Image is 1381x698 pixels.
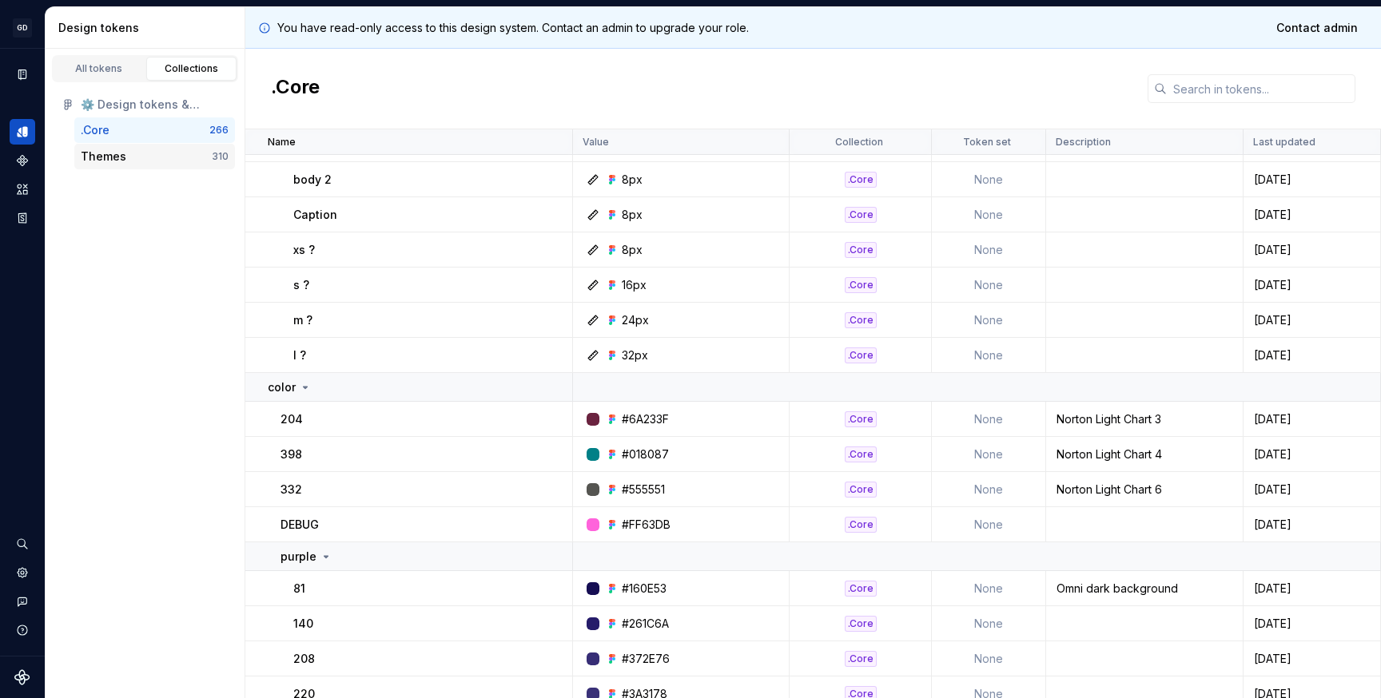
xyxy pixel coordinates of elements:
[281,517,319,533] p: DEBUG
[932,268,1046,303] td: None
[845,651,877,667] div: .Core
[1244,616,1379,632] div: [DATE]
[293,312,312,328] p: m ?
[10,148,35,173] a: Components
[845,172,877,188] div: .Core
[59,62,139,75] div: All tokens
[932,641,1046,676] td: None
[622,242,643,258] div: 8px
[152,62,232,75] div: Collections
[1047,581,1241,597] div: Omni dark background
[835,136,883,149] p: Collection
[583,136,609,149] p: Value
[845,312,877,328] div: .Core
[932,232,1046,268] td: None
[932,472,1046,507] td: None
[1244,242,1379,258] div: [DATE]
[281,446,302,462] p: 398
[293,277,309,293] p: s ?
[293,651,315,667] p: 208
[845,616,877,632] div: .Core
[622,277,647,293] div: 16px
[1047,482,1241,498] div: Norton Light Chart 6
[293,172,332,188] p: body 2
[1244,581,1379,597] div: [DATE]
[932,437,1046,472] td: None
[3,10,42,45] button: GD
[932,507,1046,542] td: None
[268,379,296,395] p: color
[1244,207,1379,223] div: [DATE]
[1244,446,1379,462] div: [DATE]
[622,517,671,533] div: #FF63DB
[293,616,313,632] p: 140
[1244,482,1379,498] div: [DATE]
[1047,411,1241,427] div: Norton Light Chart 3
[845,277,877,293] div: .Core
[845,581,877,597] div: .Core
[1167,74,1355,103] input: Search in tokens...
[932,338,1046,373] td: None
[1276,20,1358,36] span: Contact admin
[845,411,877,427] div: .Core
[81,122,109,138] div: .Core
[209,124,229,137] div: 266
[281,549,316,565] p: purple
[622,312,649,328] div: 24px
[10,61,35,87] a: Documentation
[932,606,1046,641] td: None
[622,482,665,498] div: #555551
[281,411,303,427] p: 204
[74,117,235,143] button: .Core266
[1244,347,1379,363] div: [DATE]
[622,207,643,223] div: 8px
[74,144,235,169] button: Themes310
[277,20,749,36] p: You have read-only access to this design system. Contact an admin to upgrade your role.
[1244,651,1379,667] div: [DATE]
[622,172,643,188] div: 8px
[10,531,35,557] button: Search ⌘K
[81,149,126,165] div: Themes
[212,150,229,163] div: 310
[845,242,877,258] div: .Core
[845,517,877,533] div: .Core
[845,482,877,498] div: .Core
[622,347,648,363] div: 32px
[14,669,30,685] svg: Supernova Logo
[1244,172,1379,188] div: [DATE]
[622,411,669,427] div: #6A233F
[271,74,320,103] h2: .Core
[932,402,1046,437] td: None
[845,207,877,223] div: .Core
[963,136,1011,149] p: Token set
[10,589,35,614] button: Contact support
[293,347,306,363] p: l ?
[932,162,1046,197] td: None
[845,347,877,363] div: .Core
[1253,136,1315,149] p: Last updated
[622,446,669,462] div: #018087
[622,651,670,667] div: #372E76
[845,446,877,462] div: .Core
[1244,411,1379,427] div: [DATE]
[1244,312,1379,328] div: [DATE]
[622,616,669,632] div: #261C6A
[81,97,229,113] div: ⚙️ Design tokens & Foundation
[10,205,35,231] a: Storybook stories
[10,119,35,145] a: Design tokens
[1244,517,1379,533] div: [DATE]
[10,176,35,202] a: Assets
[293,207,337,223] p: Caption
[10,560,35,585] a: Settings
